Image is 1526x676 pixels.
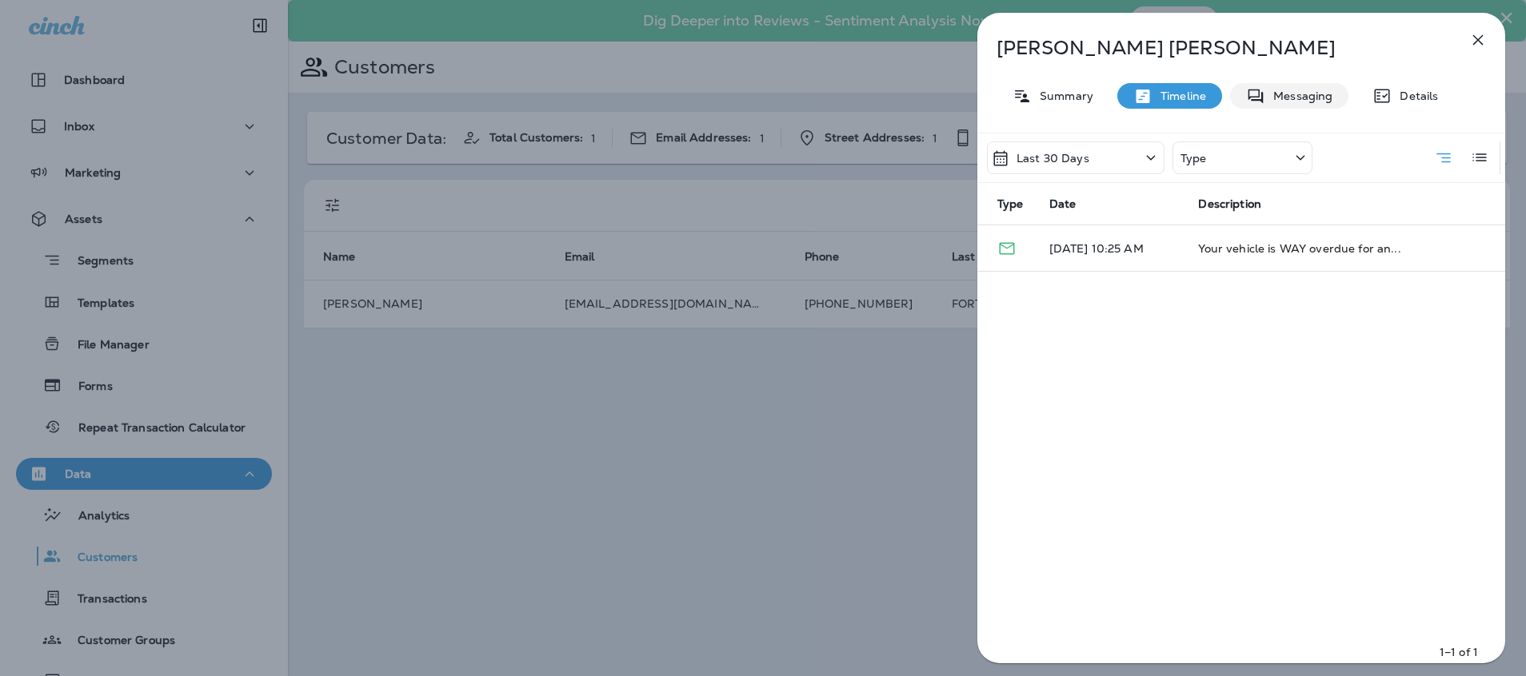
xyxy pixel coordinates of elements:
[1017,152,1089,165] p: Last 30 Days
[1032,89,1093,102] p: Summary
[997,240,1017,254] span: Email - Opened
[1152,89,1206,102] p: Timeline
[1392,89,1438,102] p: Details
[1049,242,1173,255] p: [DATE] 10:25 AM
[1198,241,1400,256] span: Your vehicle is WAY overdue for an...
[1428,141,1460,174] button: Summary View
[997,197,1024,211] span: Type
[1180,152,1207,165] p: Type
[1464,141,1496,173] button: Log View
[1198,197,1261,211] span: Description
[997,37,1433,59] p: [PERSON_NAME] [PERSON_NAME]
[1440,644,1478,660] p: 1–1 of 1
[1049,197,1077,211] span: Date
[1265,89,1332,102] p: Messaging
